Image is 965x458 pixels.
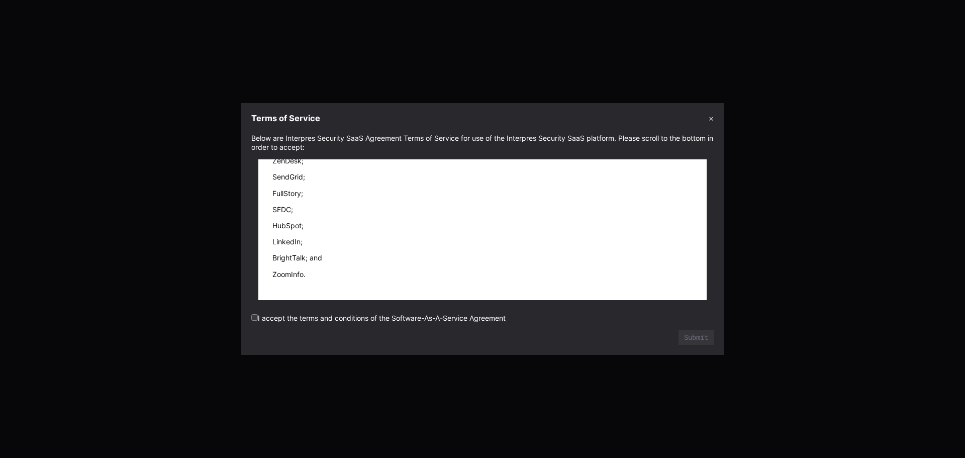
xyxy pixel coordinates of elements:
[272,270,693,279] li: ZoomInfo.
[272,156,693,165] li: ZenDesk;
[272,205,693,214] li: SFDC;
[272,253,693,262] li: BrightTalk; and
[709,113,714,124] button: ✕
[272,172,693,181] li: SendGrid;
[679,330,714,345] button: Submit
[251,314,258,321] input: I accept the terms and conditions of the Software-As-A-Service Agreement
[251,314,506,322] label: I accept the terms and conditions of the Software-As-A-Service Agreement
[251,113,320,124] h3: Terms of Service
[272,221,693,230] li: HubSpot;
[272,189,693,198] li: FullStory;
[251,134,714,152] div: Below are Interpres Security SaaS Agreement Terms of Service for use of the Interpres Security Sa...
[272,237,693,246] li: LinkedIn;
